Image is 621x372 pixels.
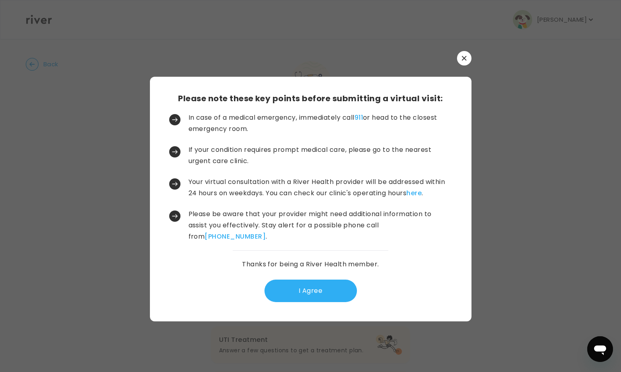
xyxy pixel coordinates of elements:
[189,208,451,242] p: Please be aware that your provider might need additional information to assist you effectively. S...
[189,144,451,167] p: If your condition requires prompt medical care, please go to the nearest urgent care clinic.
[178,93,443,104] h3: Please note these key points before submitting a virtual visit:
[587,336,613,362] iframe: Button to launch messaging window
[189,112,451,135] p: In case of a medical emergency, immediately call or head to the closest emergency room.
[189,176,451,199] p: Your virtual consultation with a River Health provider will be addressed within 24 hours on weekd...
[242,259,379,270] p: Thanks for being a River Health member.
[205,232,266,241] a: [PHONE_NUMBER]
[264,280,357,302] button: I Agree
[406,188,422,198] a: here
[355,113,363,122] a: 911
